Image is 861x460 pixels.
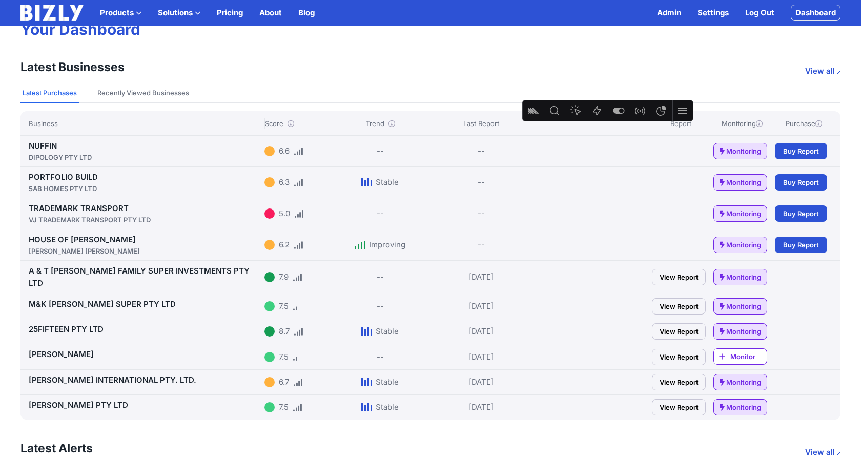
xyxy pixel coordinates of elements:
div: [DATE] [433,374,529,390]
a: Monitoring [713,174,767,191]
div: DIPOLOGY PTY LTD [29,152,260,162]
span: Monitoring [726,146,761,156]
a: View Report [652,374,706,390]
span: Buy Report [783,177,819,187]
a: Log Out [745,7,774,19]
a: Buy Report [775,143,827,159]
button: Recently Viewed Businesses [95,83,191,103]
nav: Tabs [20,83,840,103]
div: -- [377,300,384,312]
a: A & T [PERSON_NAME] FAMILY SUPER INVESTMENTS PTY LTD [29,266,250,288]
a: View Report [652,269,706,285]
a: Monitoring [713,374,767,390]
a: HOUSE OF [PERSON_NAME][PERSON_NAME] [PERSON_NAME] [29,235,260,256]
span: Monitoring [726,301,761,311]
div: 6.2 [279,239,290,251]
div: Purchase [775,118,832,129]
div: Report [652,118,709,129]
a: Monitoring [713,205,767,222]
a: [PERSON_NAME] PTY LTD [29,400,128,410]
div: Last Report [433,118,529,129]
a: Monitoring [713,237,767,253]
button: Latest Purchases [20,83,79,103]
div: -- [377,351,384,363]
div: Improving [369,239,405,251]
a: View Report [652,298,706,315]
span: Monitoring [726,272,761,282]
a: View Report [652,323,706,340]
div: -- [433,234,529,256]
div: -- [433,171,529,194]
div: Business [29,118,260,129]
a: View all [805,65,840,77]
a: Monitoring [713,269,767,285]
span: Buy Report [783,208,819,219]
div: -- [377,207,384,220]
a: Monitoring [713,298,767,315]
a: View Report [652,349,706,365]
div: 7.5 [279,300,289,312]
a: TRADEMARK TRANSPORTVJ TRADEMARK TRANSPORT PTY LTD [29,203,260,225]
div: 7.5 [279,401,289,413]
a: Admin [657,7,681,19]
div: 7.9 [279,271,289,283]
div: [DATE] [433,399,529,415]
a: Pricing [217,7,243,19]
div: 6.7 [279,376,289,388]
span: Monitoring [726,326,761,337]
a: [PERSON_NAME] INTERNATIONAL PTY. LTD. [29,375,196,385]
div: VJ TRADEMARK TRANSPORT PTY LTD [29,215,260,225]
span: Buy Report [783,240,819,250]
span: Monitor [730,351,767,362]
div: Stable [376,401,399,413]
div: -- [433,202,529,225]
a: Buy Report [775,174,827,191]
div: -- [377,271,384,283]
div: 6.6 [279,145,290,157]
div: 5.0 [279,207,290,220]
a: Monitoring [713,143,767,159]
div: 6.3 [279,176,290,189]
a: NUFFINDIPOLOGY PTY LTD [29,141,260,162]
div: Monitoring [713,118,771,129]
h1: Your Dashboard [20,20,840,38]
a: 25FIFTEEN PTY LTD [29,324,104,334]
div: Score [264,118,327,129]
a: Dashboard [791,5,840,21]
div: [DATE] [433,348,529,365]
div: Stable [376,176,399,189]
span: Monitoring [726,177,761,187]
a: Blog [298,7,315,19]
a: M&K [PERSON_NAME] SUPER PTY LTD [29,299,176,309]
span: Monitoring [726,377,761,387]
a: Monitor [713,348,767,365]
div: [DATE] [433,298,529,315]
div: 7.5 [279,351,289,363]
button: Solutions [158,7,200,19]
div: Stable [376,325,399,338]
div: Trend [332,118,428,129]
span: Monitoring [726,208,761,219]
a: PORTFOLIO BUILD5AB HOMES PTY LTD [29,172,260,194]
div: [DATE] [433,323,529,340]
a: Buy Report [775,205,827,222]
span: Monitoring [726,240,761,250]
div: -- [433,140,529,162]
a: View all [805,446,840,458]
span: Monitoring [726,402,761,412]
div: [DATE] [433,265,529,289]
div: -- [377,145,384,157]
span: Buy Report [783,146,819,156]
div: Stable [376,376,399,388]
div: 5AB HOMES PTY LTD [29,183,260,194]
a: [PERSON_NAME] [29,349,94,359]
a: View Report [652,399,706,415]
a: Buy Report [775,237,827,253]
a: Monitoring [713,399,767,415]
h3: Latest Businesses [20,59,125,75]
div: [PERSON_NAME] [PERSON_NAME] [29,246,260,256]
h3: Latest Alerts [20,440,93,456]
a: Settings [698,7,729,19]
a: Monitoring [713,323,767,340]
button: Products [100,7,141,19]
